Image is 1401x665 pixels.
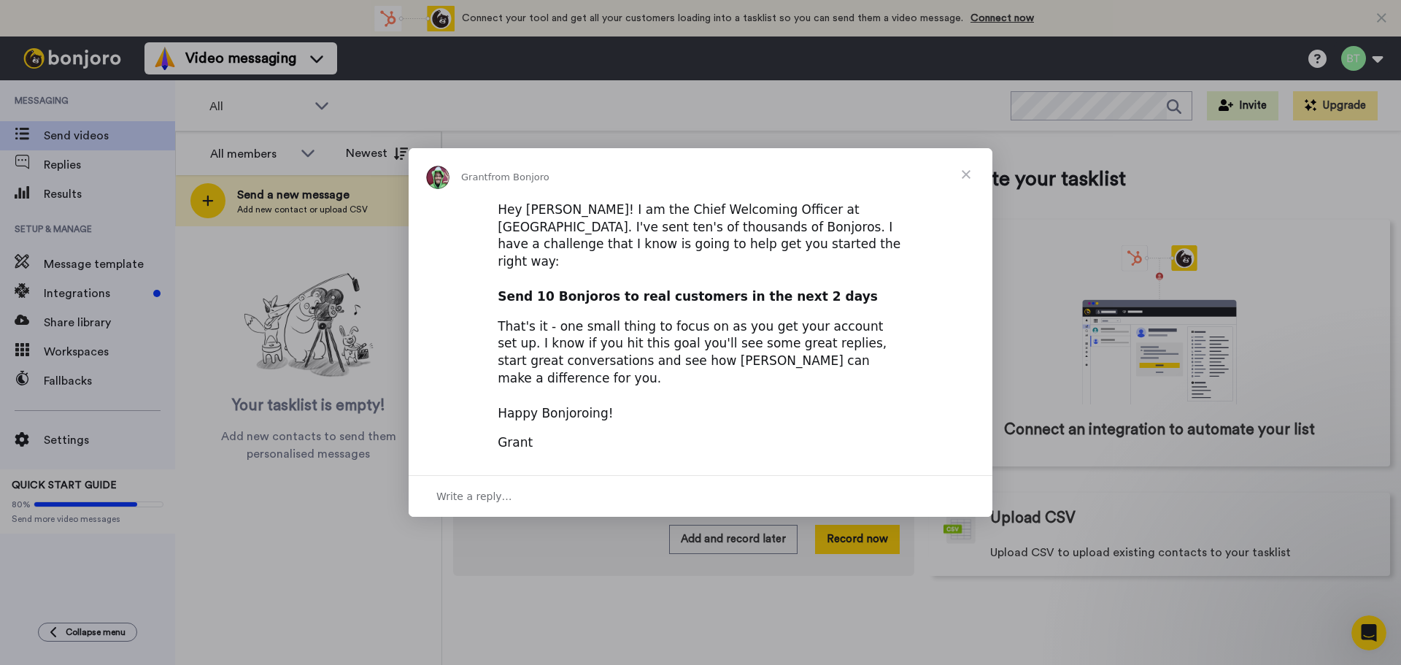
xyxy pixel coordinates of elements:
b: Send 10 Bonjoros to real customers in the next 2 days [498,289,878,304]
span: Write a reply… [436,487,512,506]
div: Open conversation and reply [409,475,992,517]
span: from Bonjoro [488,172,549,182]
span: Close [940,148,992,201]
div: Grant [498,434,903,452]
div: Hey [PERSON_NAME]! I am the Chief Welcoming Officer at [GEOGRAPHIC_DATA]. I've sent ten's of thou... [498,201,903,306]
span: Grant [461,172,488,182]
div: That's it - one small thing to focus on as you get your account set up. I know if you hit this go... [498,318,903,423]
img: Profile image for Grant [426,166,449,189]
